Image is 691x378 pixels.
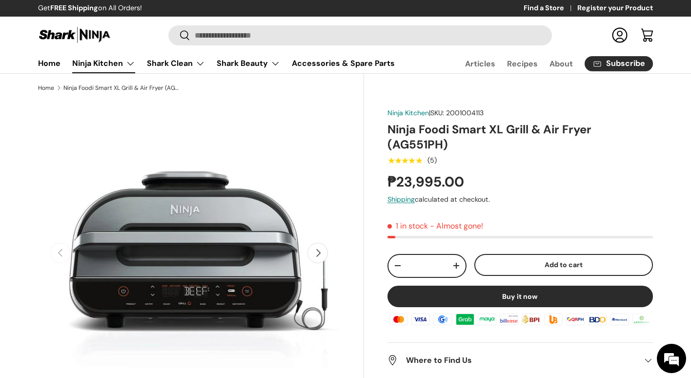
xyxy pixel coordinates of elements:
summary: Ninja Kitchen [66,54,141,73]
a: Home [38,54,61,73]
div: Leave a message [51,55,164,67]
a: Find a Store [524,3,577,14]
a: Ninja Kitchen [387,108,429,117]
img: gcash [432,312,453,327]
div: calculated at checkout. [387,194,653,205]
button: Buy it now [387,286,653,307]
span: | [429,108,484,117]
span: 2001004113 [446,108,484,117]
img: landbank [631,312,652,327]
a: Shipping [387,195,415,204]
a: Register your Product [577,3,653,14]
summary: Where to Find Us [387,343,653,378]
img: grabpay [454,312,476,327]
h2: Where to Find Us [387,355,637,366]
strong: ₱23,995.00 [387,173,467,191]
nav: Breadcrumbs [38,84,364,92]
a: Articles [465,54,495,73]
summary: Shark Beauty [211,54,286,73]
a: Ninja Foodi Smart XL Grill & Air Fryer (AG551PH) [63,85,181,91]
p: - Almost gone! [430,221,483,231]
a: About [549,54,573,73]
em: Submit [143,301,177,314]
textarea: Type your message and click 'Submit' [5,267,186,301]
img: visa [410,312,431,327]
nav: Secondary [442,54,653,73]
div: (5) [427,157,437,164]
span: SKU: [430,108,444,117]
span: We are offline. Please leave us a message. [20,123,170,222]
span: Subscribe [606,60,645,67]
h1: Ninja Foodi Smart XL Grill & Air Fryer (AG551PH) [387,122,653,152]
span: ★★★★★ [387,156,422,166]
summary: Shark Clean [141,54,211,73]
span: 1 in stock [387,221,428,231]
img: qrph [565,312,586,327]
img: metrobank [609,312,630,327]
button: Add to cart [474,254,653,276]
img: ubp [543,312,564,327]
div: Minimize live chat window [160,5,183,28]
img: bdo [587,312,608,327]
nav: Primary [38,54,395,73]
img: bpi [520,312,542,327]
img: Shark Ninja Philippines [38,25,111,44]
p: Get on All Orders! [38,3,142,14]
div: 5.0 out of 5.0 stars [387,156,422,165]
img: billease [498,312,520,327]
a: Recipes [507,54,538,73]
a: Subscribe [585,56,653,71]
img: maya [476,312,498,327]
strong: FREE Shipping [50,3,98,12]
img: master [388,312,409,327]
a: Home [38,85,54,91]
a: Accessories & Spare Parts [292,54,395,73]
